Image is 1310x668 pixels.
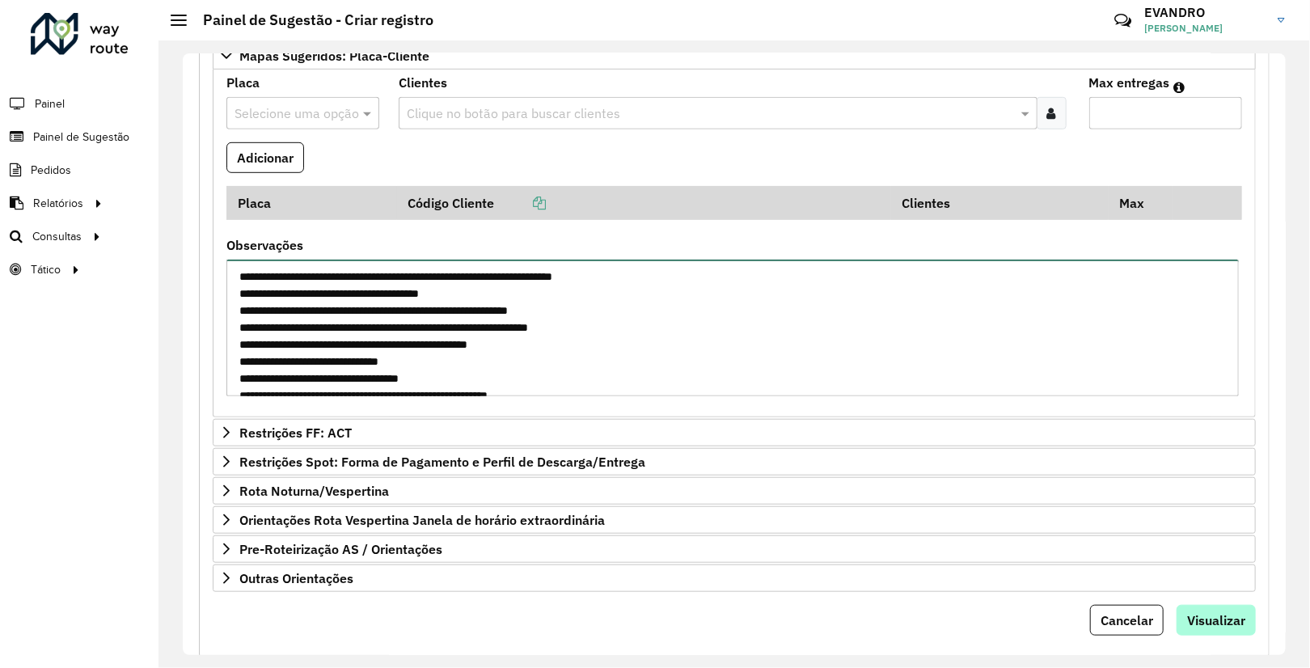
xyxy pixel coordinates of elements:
[213,419,1256,446] a: Restrições FF: ACT
[213,477,1256,505] a: Rota Noturna/Vespertina
[1144,21,1266,36] span: [PERSON_NAME]
[1089,73,1170,92] label: Max entregas
[239,49,429,62] span: Mapas Sugeridos: Placa-Cliente
[32,228,82,245] span: Consultas
[397,186,891,220] th: Código Cliente
[226,235,303,255] label: Observações
[1105,3,1140,38] a: Contato Rápido
[35,95,65,112] span: Painel
[213,506,1256,534] a: Orientações Rota Vespertina Janela de horário extraordinária
[1109,186,1173,220] th: Max
[226,73,260,92] label: Placa
[213,448,1256,476] a: Restrições Spot: Forma de Pagamento e Perfil de Descarga/Entrega
[213,564,1256,592] a: Outras Orientações
[1174,81,1185,94] em: Máximo de clientes que serão colocados na mesma rota com os clientes informados
[1101,612,1153,628] span: Cancelar
[239,426,352,439] span: Restrições FF: ACT
[31,162,71,179] span: Pedidos
[239,455,645,468] span: Restrições Spot: Forma de Pagamento e Perfil de Descarga/Entrega
[1090,605,1164,636] button: Cancelar
[1187,612,1245,628] span: Visualizar
[33,195,83,212] span: Relatórios
[213,535,1256,563] a: Pre-Roteirização AS / Orientações
[399,73,447,92] label: Clientes
[226,142,304,173] button: Adicionar
[187,11,433,29] h2: Painel de Sugestão - Criar registro
[494,195,546,211] a: Copiar
[31,261,61,278] span: Tático
[213,70,1256,418] div: Mapas Sugeridos: Placa-Cliente
[33,129,129,146] span: Painel de Sugestão
[239,484,389,497] span: Rota Noturna/Vespertina
[891,186,1109,220] th: Clientes
[1144,5,1266,20] h3: EVANDRO
[239,543,442,556] span: Pre-Roteirização AS / Orientações
[239,514,605,526] span: Orientações Rota Vespertina Janela de horário extraordinária
[213,42,1256,70] a: Mapas Sugeridos: Placa-Cliente
[1177,605,1256,636] button: Visualizar
[226,186,397,220] th: Placa
[239,572,353,585] span: Outras Orientações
